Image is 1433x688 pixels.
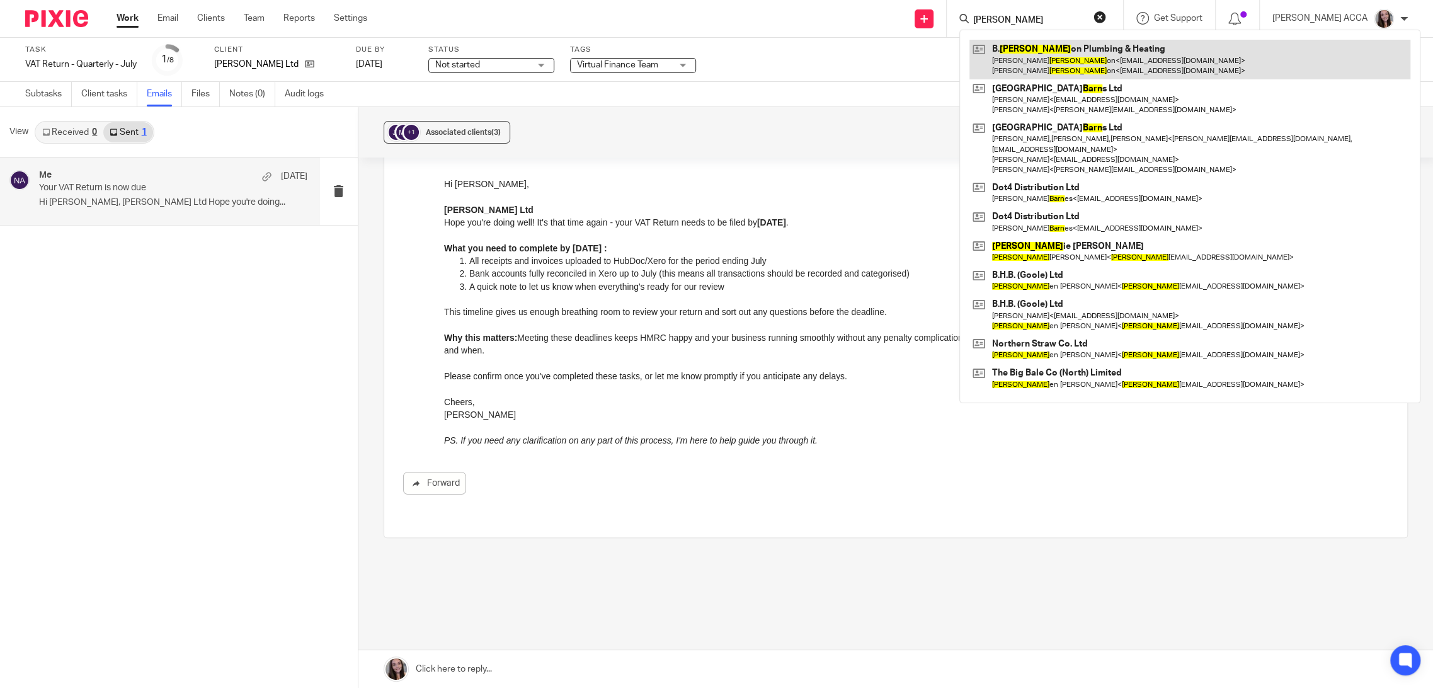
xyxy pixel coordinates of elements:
[283,12,315,25] a: Reports
[1093,11,1106,23] button: Clear
[570,45,696,55] label: Tags
[25,103,944,115] p: A quick note to let us know when everything's ready for our review
[404,125,419,140] div: +1
[161,52,174,67] div: 1
[81,82,137,106] a: Client tasks
[1374,9,1394,29] img: Nicole%202023.jpg
[214,45,340,55] label: Client
[214,58,299,71] p: [PERSON_NAME] Ltd
[25,58,137,71] div: VAT Return - Quarterly - July
[1154,14,1202,23] span: Get Support
[117,12,139,25] a: Work
[39,183,254,193] p: Your VAT Return is now due
[356,60,382,69] span: [DATE]
[157,12,178,25] a: Email
[281,170,307,183] p: [DATE]
[25,10,88,27] img: Pixie
[334,12,367,25] a: Settings
[491,129,501,136] span: (3)
[36,122,103,142] a: Received0
[39,170,52,181] h4: Me
[394,123,413,142] img: svg%3E
[25,89,944,102] p: Bank accounts fully reconciled in Xero up to July (this means all transactions should be recorded...
[403,472,466,495] a: Forward
[435,60,480,69] span: Not started
[387,123,406,142] img: svg%3E
[92,128,97,137] div: 0
[197,12,225,25] a: Clients
[972,15,1085,26] input: Search
[426,129,501,136] span: Associated clients
[142,128,147,137] div: 1
[229,82,275,106] a: Notes (0)
[25,77,944,89] p: All receipts and invoices uploaded to HubDoc/Xero for the period ending July
[9,125,28,139] span: View
[191,82,220,106] a: Files
[9,170,30,190] img: svg%3E
[313,40,342,50] strong: [DATE]
[25,45,137,55] label: Task
[384,121,510,144] button: +1 Associated clients(3)
[356,45,413,55] label: Due by
[1272,12,1367,25] p: [PERSON_NAME] ACCA
[428,45,554,55] label: Status
[103,122,152,142] a: Sent1
[25,82,72,106] a: Subtasks
[39,197,307,208] p: Hi [PERSON_NAME], [PERSON_NAME] Ltd Hope you're doing...
[167,57,174,64] small: /8
[244,12,265,25] a: Team
[285,82,333,106] a: Audit logs
[147,82,182,106] a: Emails
[577,60,658,69] span: Virtual Finance Team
